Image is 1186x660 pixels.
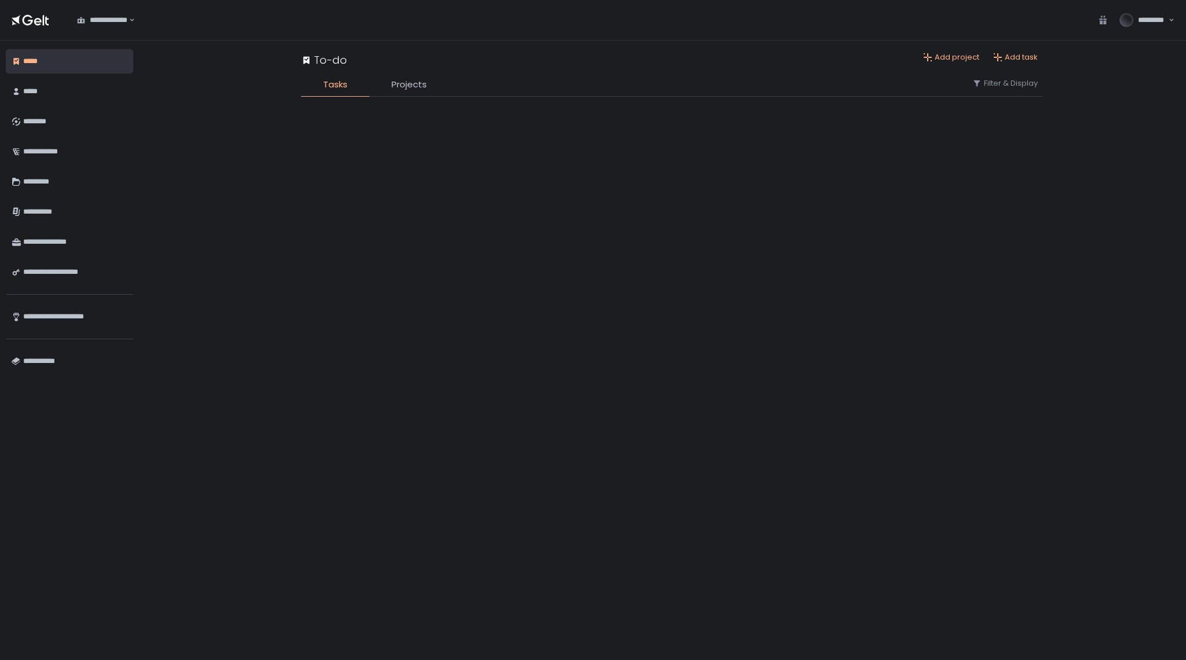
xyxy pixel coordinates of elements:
[323,78,347,91] span: Tasks
[391,78,427,91] span: Projects
[923,52,979,63] button: Add project
[127,14,128,26] input: Search for option
[972,78,1038,89] button: Filter & Display
[301,52,347,68] div: To-do
[69,8,135,32] div: Search for option
[993,52,1038,63] button: Add task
